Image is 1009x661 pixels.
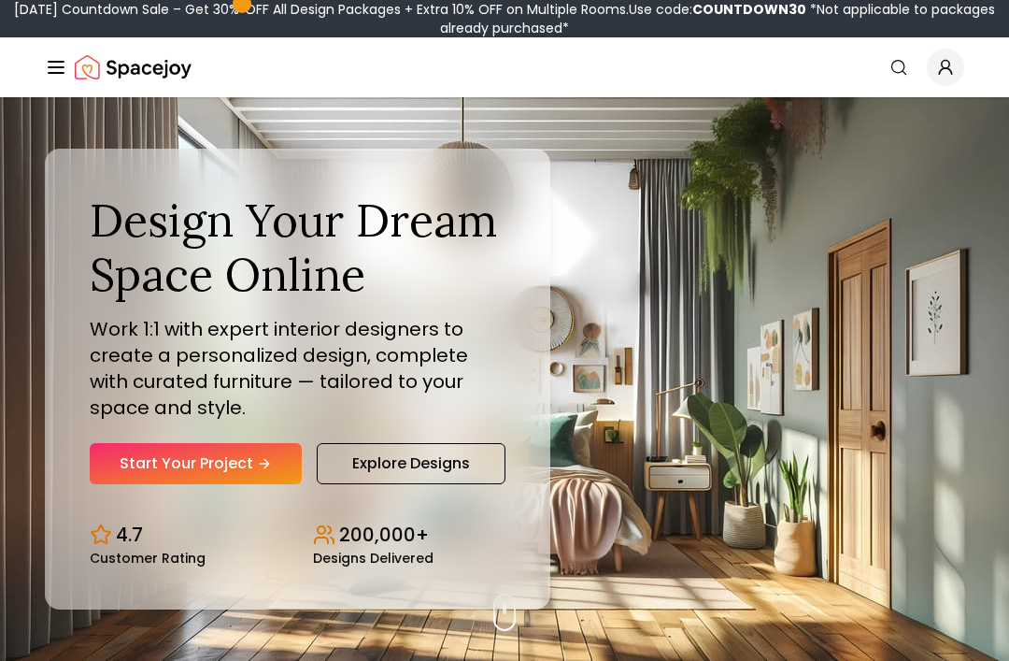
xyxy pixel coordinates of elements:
[90,507,505,565] div: Design stats
[313,552,433,565] small: Designs Delivered
[90,194,505,301] h1: Design Your Dream Space Online
[75,49,192,86] img: Spacejoy Logo
[317,443,505,484] a: Explore Designs
[45,37,964,97] nav: Global
[90,552,206,565] small: Customer Rating
[339,522,429,548] p: 200,000+
[116,522,143,548] p: 4.7
[90,316,505,421] p: Work 1:1 with expert interior designers to create a personalized design, complete with curated fu...
[90,443,302,484] a: Start Your Project
[75,49,192,86] a: Spacejoy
